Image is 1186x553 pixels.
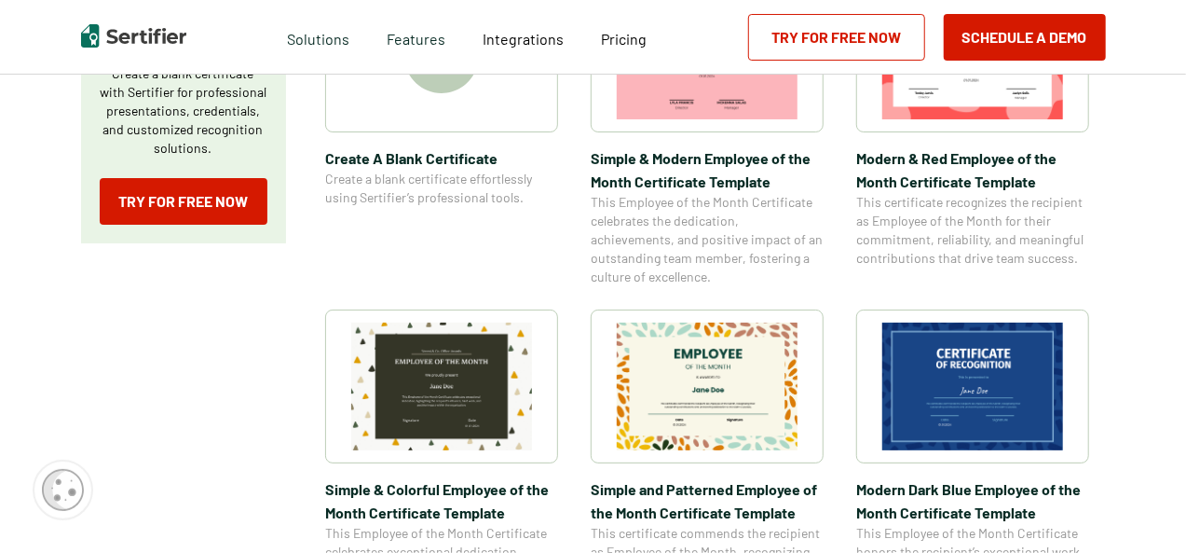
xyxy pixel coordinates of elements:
span: Create a blank certificate effortlessly using Sertifier’s professional tools. [325,170,558,207]
span: Simple & Colorful Employee of the Month Certificate Template [325,477,558,524]
img: Simple & Colorful Employee of the Month Certificate Template [351,323,532,450]
img: Simple and Patterned Employee of the Month Certificate Template [617,323,797,450]
span: Pricing [601,30,647,48]
a: Try for Free Now [748,14,925,61]
a: Pricing [601,25,647,48]
span: Modern & Red Employee of the Month Certificate Template [856,146,1089,193]
span: This Employee of the Month Certificate celebrates the dedication, achievements, and positive impa... [591,193,824,286]
p: Create a blank certificate with Sertifier for professional presentations, credentials, and custom... [100,64,267,158]
iframe: Chat Widget [1093,463,1186,553]
button: Schedule a Demo [944,14,1106,61]
img: Cookie Popup Icon [42,469,84,511]
a: Integrations [483,25,564,48]
img: Modern Dark Blue Employee of the Month Certificate Template [882,323,1063,450]
a: Try for Free Now [100,178,267,225]
span: Create A Blank Certificate [325,146,558,170]
span: Modern Dark Blue Employee of the Month Certificate Template [856,477,1089,524]
span: This certificate recognizes the recipient as Employee of the Month for their commitment, reliabil... [856,193,1089,268]
span: Solutions [287,25,349,48]
span: Simple & Modern Employee of the Month Certificate Template [591,146,824,193]
span: Integrations [483,30,564,48]
span: Simple and Patterned Employee of the Month Certificate Template [591,477,824,524]
img: Sertifier | Digital Credentialing Platform [81,24,186,48]
span: Features [387,25,445,48]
